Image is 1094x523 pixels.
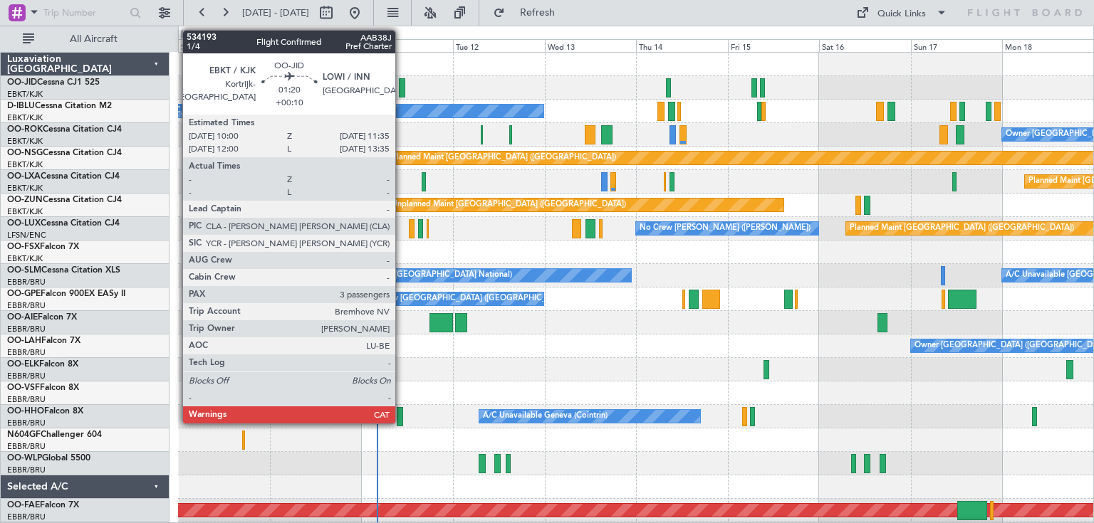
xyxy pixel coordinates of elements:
[7,430,102,439] a: N604GFChallenger 604
[453,39,545,52] div: Tue 12
[636,39,728,52] div: Thu 14
[7,454,90,463] a: OO-WLPGlobal 5500
[7,407,83,416] a: OO-HHOFalcon 8X
[7,196,43,204] span: OO-ZUN
[7,78,37,87] span: OO-JID
[7,172,41,181] span: OO-LXA
[7,230,46,241] a: LFSN/ENC
[7,501,79,509] a: OO-FAEFalcon 7X
[819,39,911,52] div: Sat 16
[7,290,125,298] a: OO-GPEFalcon 900EX EASy II
[7,78,100,87] a: OO-JIDCessna CJ1 525
[7,384,40,392] span: OO-VSF
[7,266,41,275] span: OO-SLM
[849,1,954,24] button: Quick Links
[7,290,41,298] span: OO-GPE
[7,253,43,264] a: EBKT/KJK
[877,7,926,21] div: Quick Links
[273,265,512,286] div: No Crew [GEOGRAPHIC_DATA] ([GEOGRAPHIC_DATA] National)
[7,324,46,334] a: EBBR/BRU
[7,313,77,322] a: OO-AIEFalcon 7X
[90,100,329,122] div: No Crew [GEOGRAPHIC_DATA] ([GEOGRAPHIC_DATA] National)
[850,218,1074,239] div: Planned Maint [GEOGRAPHIC_DATA] ([GEOGRAPHIC_DATA])
[728,39,820,52] div: Fri 15
[7,360,78,369] a: OO-ELKFalcon 8X
[7,136,43,147] a: EBKT/KJK
[7,300,46,311] a: EBBR/BRU
[7,149,122,157] a: OO-NSGCessna Citation CJ4
[7,441,46,452] a: EBBR/BRU
[37,34,150,44] span: All Aircraft
[7,360,39,369] span: OO-ELK
[7,102,112,110] a: D-IBLUCessna Citation M2
[242,6,309,19] span: [DATE] - [DATE]
[7,149,43,157] span: OO-NSG
[486,1,572,24] button: Refresh
[7,394,46,405] a: EBBR/BRU
[7,196,122,204] a: OO-ZUNCessna Citation CJ4
[7,277,46,287] a: EBBR/BRU
[7,172,120,181] a: OO-LXACessna Citation CJ4
[7,347,46,358] a: EBBR/BRU
[392,194,626,216] div: Unplanned Maint [GEOGRAPHIC_DATA] ([GEOGRAPHIC_DATA])
[7,243,40,251] span: OO-FSX
[7,183,43,194] a: EBKT/KJK
[911,39,1003,52] div: Sun 17
[7,465,46,475] a: EBBR/BRU
[7,430,41,439] span: N604GF
[7,89,43,100] a: EBKT/KJK
[181,28,205,41] div: [DATE]
[361,39,453,52] div: Mon 11
[392,147,616,169] div: Planned Maint [GEOGRAPHIC_DATA] ([GEOGRAPHIC_DATA])
[365,288,604,310] div: No Crew [GEOGRAPHIC_DATA] ([GEOGRAPHIC_DATA] National)
[508,8,568,18] span: Refresh
[7,384,79,392] a: OO-VSFFalcon 8X
[7,313,38,322] span: OO-AIE
[7,266,120,275] a: OO-SLMCessna Citation XLS
[640,218,811,239] div: No Crew [PERSON_NAME] ([PERSON_NAME])
[545,39,637,52] div: Wed 13
[43,2,125,23] input: Trip Number
[270,39,362,52] div: Sun 10
[7,206,43,217] a: EBKT/KJK
[7,337,41,345] span: OO-LAH
[7,112,43,123] a: EBKT/KJK
[7,102,35,110] span: D-IBLU
[7,418,46,428] a: EBBR/BRU
[7,219,41,228] span: OO-LUX
[7,125,43,134] span: OO-ROK
[7,337,80,345] a: OO-LAHFalcon 7X
[7,125,122,134] a: OO-ROKCessna Citation CJ4
[7,407,44,416] span: OO-HHO
[483,406,608,427] div: A/C Unavailable Geneva (Cointrin)
[7,219,120,228] a: OO-LUXCessna Citation CJ4
[178,39,270,52] div: Sat 9
[7,512,46,522] a: EBBR/BRU
[7,159,43,170] a: EBKT/KJK
[1002,39,1094,52] div: Mon 18
[16,28,155,51] button: All Aircraft
[7,501,40,509] span: OO-FAE
[7,371,46,381] a: EBBR/BRU
[7,454,42,463] span: OO-WLP
[7,243,79,251] a: OO-FSXFalcon 7X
